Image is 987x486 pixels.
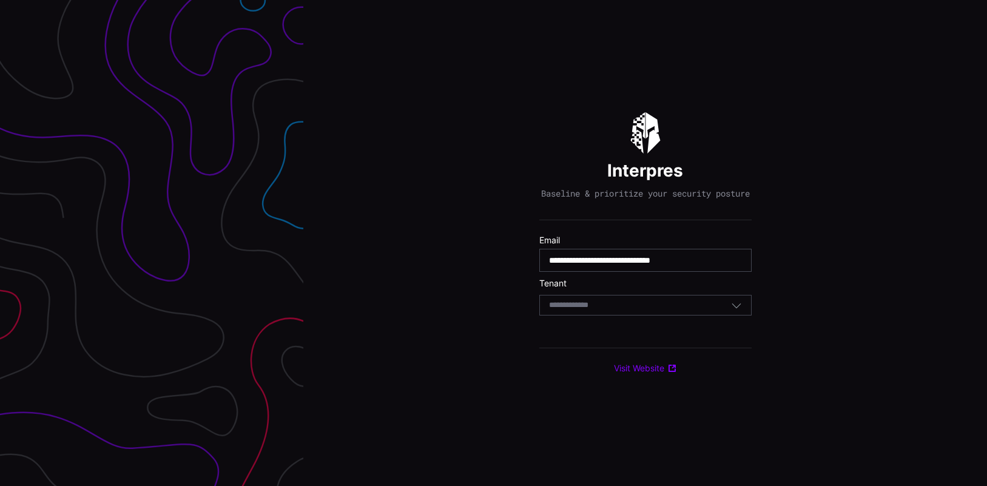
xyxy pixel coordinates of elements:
h1: Interpres [607,160,683,181]
p: Baseline & prioritize your security posture [541,188,750,199]
label: Email [539,235,752,246]
label: Tenant [539,278,752,289]
button: Toggle options menu [731,300,742,311]
a: Visit Website [614,363,677,374]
